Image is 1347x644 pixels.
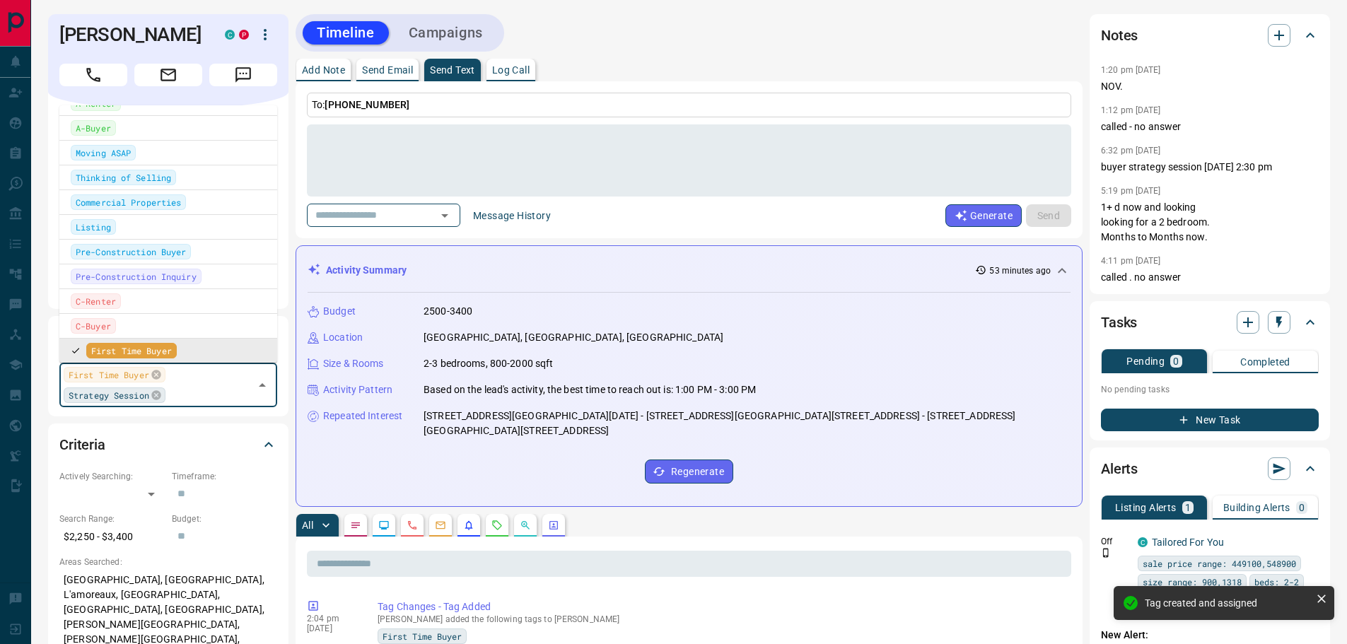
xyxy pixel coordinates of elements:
[59,64,127,86] span: Call
[383,629,462,643] span: First Time Buyer
[134,64,202,86] span: Email
[1101,119,1319,134] p: called - no answer
[252,375,272,395] button: Close
[1223,503,1290,513] p: Building Alerts
[1152,537,1224,548] a: Tailored For You
[430,65,475,75] p: Send Text
[59,428,277,462] div: Criteria
[76,319,111,333] span: C-Buyer
[1101,535,1129,548] p: Off
[1101,160,1319,175] p: buyer strategy session [DATE] 2:30 pm
[1126,356,1165,366] p: Pending
[424,409,1071,438] p: [STREET_ADDRESS][GEOGRAPHIC_DATA][DATE] - [STREET_ADDRESS][GEOGRAPHIC_DATA][STREET_ADDRESS] - [ST...
[59,556,277,568] p: Areas Searched:
[1173,356,1179,366] p: 0
[1185,503,1191,513] p: 1
[424,304,472,319] p: 2500-3400
[76,170,171,185] span: Thinking of Selling
[1101,18,1319,52] div: Notes
[1101,146,1161,156] p: 6:32 pm [DATE]
[323,409,402,423] p: Repeated Interest
[350,520,361,531] svg: Notes
[172,470,277,483] p: Timeframe:
[225,30,235,40] div: condos.ca
[424,356,554,371] p: 2-3 bedrooms, 800-2000 sqft
[76,146,131,160] span: Moving ASAP
[209,64,277,86] span: Message
[407,520,418,531] svg: Calls
[1115,503,1177,513] p: Listing Alerts
[323,382,392,397] p: Activity Pattern
[69,368,149,382] span: First Time Buyer
[1138,537,1148,547] div: condos.ca
[307,93,1071,117] p: To:
[1101,409,1319,431] button: New Task
[323,330,363,345] p: Location
[76,245,186,259] span: Pre-Construction Buyer
[323,356,384,371] p: Size & Rooms
[326,263,407,278] p: Activity Summary
[76,269,197,283] span: Pre-Construction Inquiry
[307,614,356,623] p: 2:04 pm
[325,99,409,110] span: [PHONE_NUMBER]
[91,344,172,358] span: First Time Buyer
[302,65,345,75] p: Add Note
[435,206,455,226] button: Open
[1101,311,1137,334] h2: Tasks
[76,121,111,135] span: A-Buyer
[1101,305,1319,339] div: Tasks
[1240,357,1290,367] p: Completed
[239,30,249,40] div: property.ca
[1101,186,1161,196] p: 5:19 pm [DATE]
[1101,379,1319,400] p: No pending tasks
[64,367,165,382] div: First Time Buyer
[378,599,1066,614] p: Tag Changes - Tag Added
[323,304,356,319] p: Budget
[362,65,413,75] p: Send Email
[1101,270,1319,285] p: called . no answer
[1143,575,1242,589] span: size range: 900,1318
[76,220,111,234] span: Listing
[465,204,559,227] button: Message History
[1101,256,1161,266] p: 4:11 pm [DATE]
[492,65,530,75] p: Log Call
[378,520,390,531] svg: Lead Browsing Activity
[945,204,1022,227] button: Generate
[69,388,149,402] span: Strategy Session
[491,520,503,531] svg: Requests
[1143,556,1296,570] span: sale price range: 449100,548900
[76,195,181,209] span: Commercial Properties
[1101,628,1319,643] p: New Alert:
[463,520,474,531] svg: Listing Alerts
[520,520,531,531] svg: Opportunities
[424,382,756,397] p: Based on the lead's activity, the best time to reach out is: 1:00 PM - 3:00 PM
[548,520,559,531] svg: Agent Actions
[435,520,446,531] svg: Emails
[1101,457,1138,480] h2: Alerts
[1101,548,1111,558] svg: Push Notification Only
[1145,597,1310,609] div: Tag created and assigned
[645,459,733,484] button: Regenerate
[1299,503,1305,513] p: 0
[59,513,165,525] p: Search Range:
[308,257,1071,283] div: Activity Summary53 minutes ago
[1101,452,1319,486] div: Alerts
[1101,65,1161,75] p: 1:20 pm [DATE]
[303,21,389,45] button: Timeline
[989,264,1051,277] p: 53 minutes ago
[395,21,497,45] button: Campaigns
[59,23,204,46] h1: [PERSON_NAME]
[1101,105,1161,115] p: 1:12 pm [DATE]
[64,387,165,403] div: Strategy Session
[378,614,1066,624] p: [PERSON_NAME] added the following tags to [PERSON_NAME]
[1254,575,1299,589] span: beds: 2-2
[59,433,105,456] h2: Criteria
[307,623,356,633] p: [DATE]
[1101,200,1319,245] p: 1+ d now and looking looking for a 2 bedroom. Months to Months now.
[59,470,165,483] p: Actively Searching:
[302,520,313,530] p: All
[424,330,723,345] p: [GEOGRAPHIC_DATA], [GEOGRAPHIC_DATA], [GEOGRAPHIC_DATA]
[76,294,116,308] span: C-Renter
[1101,79,1319,94] p: NOV.
[59,525,165,549] p: $2,250 - $3,400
